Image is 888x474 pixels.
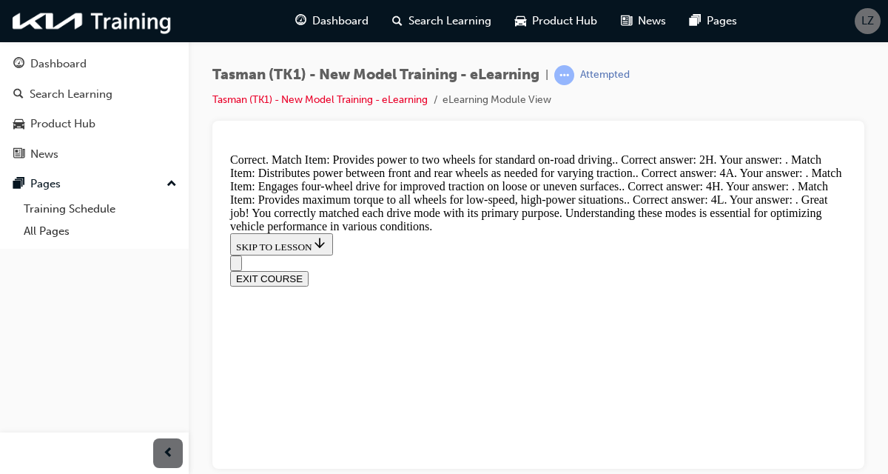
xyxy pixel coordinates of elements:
a: pages-iconPages [678,6,749,36]
span: car-icon [515,12,526,30]
a: Search Learning [6,81,183,108]
button: LZ [855,8,881,34]
div: Correct. Match Item: Provides power to two wheels for standard on-road driving.. Correct answer: ... [6,6,622,86]
span: pages-icon [690,12,701,30]
span: Pages [707,13,737,30]
span: learningRecordVerb_ATTEMPT-icon [554,65,574,85]
span: | [545,67,548,84]
span: guage-icon [13,58,24,71]
span: news-icon [621,12,632,30]
li: eLearning Module View [443,92,551,109]
div: Product Hub [30,116,95,133]
div: Pages [30,176,61,193]
div: Search Learning [30,86,112,103]
span: SKIP TO LESSON [12,94,103,105]
a: Training Schedule [18,198,183,221]
a: News [6,141,183,168]
div: News [30,146,58,163]
span: car-icon [13,118,24,131]
button: SKIP TO LESSON [6,86,109,108]
div: Dashboard [30,56,87,73]
a: guage-iconDashboard [283,6,380,36]
span: Product Hub [532,13,597,30]
span: Search Learning [408,13,491,30]
a: Dashboard [6,50,183,78]
div: Attempted [580,68,630,82]
a: Tasman (TK1) - New Model Training - eLearning [212,93,428,106]
span: news-icon [13,148,24,161]
span: guage-icon [295,12,306,30]
a: search-iconSearch Learning [380,6,503,36]
button: DashboardSearch LearningProduct HubNews [6,47,183,170]
span: search-icon [13,88,24,101]
button: Open navigation menu [6,108,18,124]
a: All Pages [18,220,183,243]
span: up-icon [166,175,177,194]
a: news-iconNews [609,6,678,36]
span: LZ [861,13,874,30]
a: car-iconProduct Hub [503,6,609,36]
button: EXIT COURSE [6,124,84,139]
button: Pages [6,170,183,198]
span: search-icon [392,12,403,30]
span: Dashboard [312,13,369,30]
img: kia-training [7,6,178,36]
a: Product Hub [6,110,183,138]
span: pages-icon [13,178,24,191]
span: Tasman (TK1) - New Model Training - eLearning [212,67,539,84]
span: prev-icon [163,444,174,463]
span: News [638,13,666,30]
